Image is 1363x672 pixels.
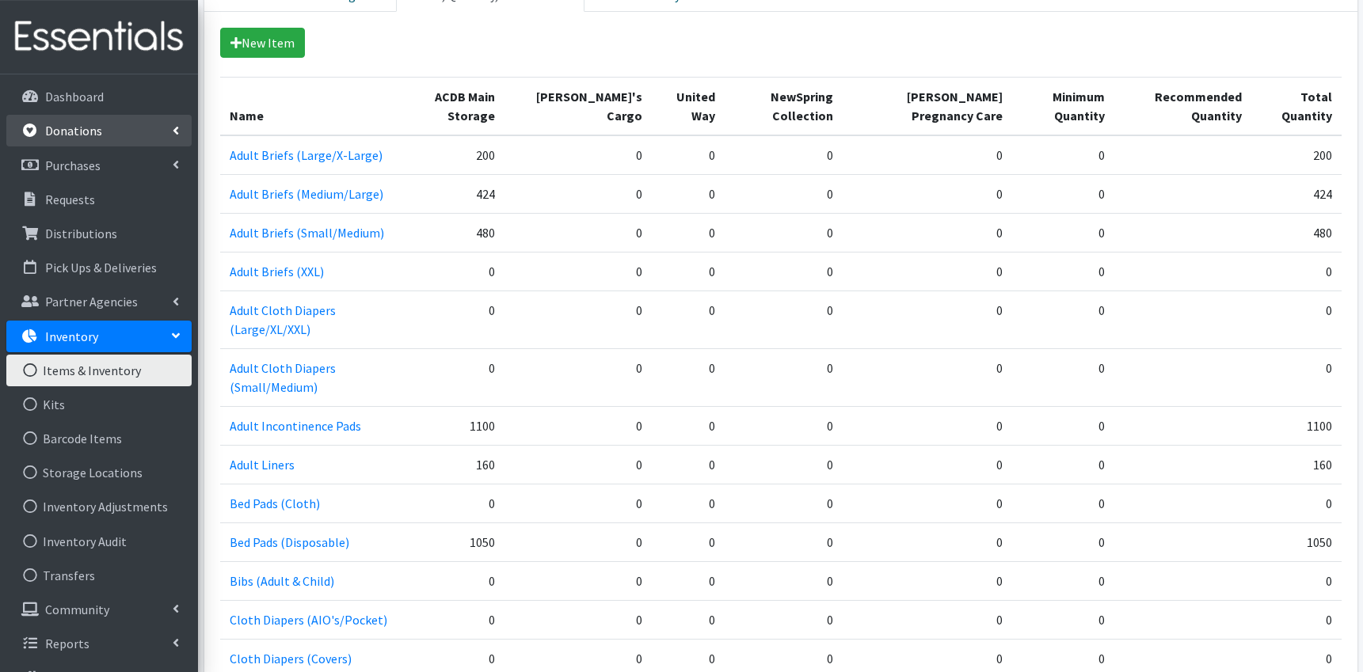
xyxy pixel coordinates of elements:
[504,600,652,639] td: 0
[504,561,652,600] td: 0
[725,213,843,252] td: 0
[1012,290,1114,348] td: 0
[230,147,383,163] a: Adult Briefs (Large/X-Large)
[652,600,725,639] td: 0
[504,252,652,290] td: 0
[725,348,843,406] td: 0
[1012,406,1114,445] td: 0
[725,174,843,213] td: 0
[843,290,1012,348] td: 0
[843,348,1012,406] td: 0
[230,302,336,337] a: Adult Cloth Diapers (Large/XL/XXL)
[1251,561,1341,600] td: 0
[725,561,843,600] td: 0
[45,226,117,241] p: Distributions
[725,252,843,290] td: 0
[504,77,652,135] th: [PERSON_NAME]'s Cargo
[504,348,652,406] td: 0
[725,290,843,348] td: 0
[402,484,504,522] td: 0
[6,389,192,420] a: Kits
[843,213,1012,252] td: 0
[1012,135,1114,175] td: 0
[725,484,843,522] td: 0
[843,252,1012,290] td: 0
[843,174,1012,213] td: 0
[6,184,192,215] a: Requests
[1012,484,1114,522] td: 0
[6,115,192,146] a: Donations
[6,355,192,386] a: Items & Inventory
[45,89,104,104] p: Dashboard
[45,636,89,651] p: Reports
[6,526,192,557] a: Inventory Audit
[402,252,504,290] td: 0
[1114,77,1251,135] th: Recommended Quantity
[725,135,843,175] td: 0
[1251,174,1341,213] td: 424
[652,135,725,175] td: 0
[652,290,725,348] td: 0
[652,77,725,135] th: United Way
[6,628,192,659] a: Reports
[504,406,652,445] td: 0
[1012,252,1114,290] td: 0
[45,123,102,139] p: Donations
[652,484,725,522] td: 0
[725,600,843,639] td: 0
[1251,406,1341,445] td: 1100
[652,174,725,213] td: 0
[843,406,1012,445] td: 0
[1251,252,1341,290] td: 0
[1251,484,1341,522] td: 0
[1012,522,1114,561] td: 0
[1251,445,1341,484] td: 160
[230,264,324,279] a: Adult Briefs (XXL)
[1251,522,1341,561] td: 1050
[230,612,387,628] a: Cloth Diapers (AIO's/Pocket)
[45,602,109,617] p: Community
[230,573,334,589] a: Bibs (Adult & Child)
[45,328,98,344] p: Inventory
[402,445,504,484] td: 160
[230,418,361,434] a: Adult Incontinence Pads
[6,81,192,112] a: Dashboard
[402,561,504,600] td: 0
[504,290,652,348] td: 0
[6,423,192,454] a: Barcode Items
[45,158,101,173] p: Purchases
[843,522,1012,561] td: 0
[1251,135,1341,175] td: 200
[652,348,725,406] td: 0
[652,445,725,484] td: 0
[230,360,336,395] a: Adult Cloth Diapers (Small/Medium)
[504,445,652,484] td: 0
[725,522,843,561] td: 0
[843,135,1012,175] td: 0
[725,445,843,484] td: 0
[843,561,1012,600] td: 0
[504,522,652,561] td: 0
[725,406,843,445] td: 0
[402,290,504,348] td: 0
[652,561,725,600] td: 0
[1251,213,1341,252] td: 480
[843,600,1012,639] td: 0
[230,457,295,473] a: Adult Liners
[402,348,504,406] td: 0
[1012,77,1114,135] th: Minimum Quantity
[230,225,384,241] a: Adult Briefs (Small/Medium)
[1012,600,1114,639] td: 0
[230,651,352,666] a: Cloth Diapers (Covers)
[45,294,138,309] p: Partner Agencies
[220,77,402,135] th: Name
[843,484,1012,522] td: 0
[1012,445,1114,484] td: 0
[45,260,157,275] p: Pick Ups & Deliveries
[6,252,192,283] a: Pick Ups & Deliveries
[504,174,652,213] td: 0
[6,491,192,522] a: Inventory Adjustments
[652,213,725,252] td: 0
[6,286,192,317] a: Partner Agencies
[6,150,192,181] a: Purchases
